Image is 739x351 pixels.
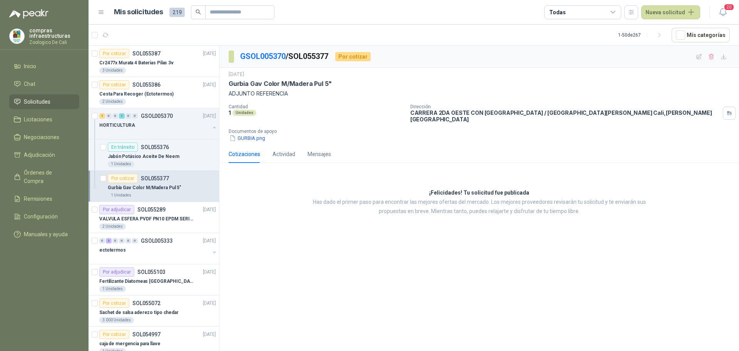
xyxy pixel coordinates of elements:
span: Negociaciones [24,133,59,141]
div: 0 [112,238,118,244]
a: Por cotizarSOL055386[DATE] Cesta Para Recoger (Ectotermos)2 Unidades [89,77,219,108]
a: Negociaciones [9,130,79,144]
button: GURBIA.png [229,134,266,142]
div: 1 Unidades [108,161,134,167]
p: VALVULA ESFERA PVDF PN10 EPDM SERIE EX D 25MM CEPEX64926TREME [99,215,195,223]
div: 1 [99,113,105,119]
div: Por cotizar [335,52,371,61]
button: Mís categorías [672,28,730,42]
img: Logo peakr [9,9,48,18]
p: Cr2477x Murata 4 Baterias Pilas 3v [99,59,174,67]
span: Licitaciones [24,115,52,124]
h3: ¡Felicidades! Tu solicitud fue publicada [429,188,529,198]
div: Por adjudicar [99,267,134,277]
div: Todas [549,8,565,17]
div: Cotizaciones [229,150,260,158]
a: Por adjudicarSOL055289[DATE] VALVULA ESFERA PVDF PN10 EPDM SERIE EX D 25MM CEPEX64926TREME2 Unidades [89,202,219,233]
p: Cantidad [229,104,404,109]
p: SOL055072 [132,301,161,306]
div: 0 [125,238,131,244]
p: [DATE] [229,71,244,78]
a: Configuración [9,209,79,224]
p: SOL055103 [137,269,166,275]
p: Fertilizante Diatomeas [GEOGRAPHIC_DATA] 25kg Polvo [99,278,195,285]
p: SOL054997 [132,332,161,337]
a: Inicio [9,59,79,74]
div: Por cotizar [99,80,129,89]
div: Por cotizar [99,49,129,58]
p: [DATE] [203,269,216,276]
div: 1 Unidades [99,286,126,292]
p: Gurbia Gav Color M/Madera Pul 5" [108,184,181,191]
a: Por adjudicarSOL055103[DATE] Fertilizante Diatomeas [GEOGRAPHIC_DATA] 25kg Polvo1 Unidades [89,264,219,296]
div: Mensajes [308,150,331,158]
div: 1 - 50 de 267 [618,29,665,41]
div: 0 [106,113,112,119]
a: 0 3 0 0 0 0 GSOL005333[DATE] ectotermos [99,236,217,261]
span: Órdenes de Compra [24,168,72,185]
div: 1 Unidades [108,192,134,198]
p: Documentos de apoyo [229,129,736,134]
a: Licitaciones [9,112,79,127]
div: Unidades [232,110,256,116]
div: 3 Unidades [99,67,126,74]
p: [DATE] [203,237,216,245]
div: 3.000 Unidades [99,317,134,323]
p: ADJUNTO REFERENCIA [229,89,730,98]
button: 20 [716,5,730,19]
p: 1 [229,109,231,116]
a: Adjudicación [9,148,79,162]
a: Manuales y ayuda [9,227,79,242]
p: SOL055387 [132,51,161,56]
span: Inicio [24,62,36,71]
p: [DATE] [203,331,216,338]
p: Gurbia Gav Color M/Madera Pul 5" [229,80,332,88]
p: GSOL005370 [141,113,173,119]
div: 0 [119,238,125,244]
p: HORTICULTURA [99,122,135,129]
div: 0 [132,113,138,119]
div: Actividad [273,150,295,158]
p: Cesta Para Recoger (Ectotermos) [99,91,174,98]
a: Órdenes de Compra [9,165,79,188]
a: Por cotizarSOL055387[DATE] Cr2477x Murata 4 Baterias Pilas 3v3 Unidades [89,46,219,77]
p: / SOL055377 [240,50,329,62]
p: Has dado el primer paso para encontrar las mejores ofertas del mercado. Los mejores proveedores r... [302,198,656,216]
div: En tránsito [108,143,138,152]
p: [DATE] [203,50,216,57]
span: Configuración [24,212,58,221]
span: 219 [169,8,185,17]
div: 2 Unidades [99,223,126,230]
span: Solicitudes [24,97,50,106]
p: [DATE] [203,81,216,89]
a: 1 0 0 1 0 0 GSOL005370[DATE] HORTICULTURA [99,111,217,136]
img: Company Logo [10,29,24,44]
a: GSOL005370 [240,52,286,61]
div: 0 [125,113,131,119]
div: 0 [112,113,118,119]
span: search [196,9,201,15]
a: Por cotizarSOL055072[DATE] Sachet de salsa aderezo tipo chedar3.000 Unidades [89,296,219,327]
p: Zoologico De Cali [29,40,79,45]
p: [DATE] [203,300,216,307]
p: SOL055377 [141,176,169,181]
div: 2 Unidades [99,99,126,105]
p: [DATE] [203,206,216,213]
h1: Mis solicitudes [114,7,163,18]
p: Dirección [410,104,720,109]
div: 1 [119,113,125,119]
span: Manuales y ayuda [24,230,68,238]
p: SOL055376 [141,144,169,150]
span: Remisiones [24,195,52,203]
p: GSOL005333 [141,238,173,244]
p: [DATE] [203,113,216,120]
a: Solicitudes [9,94,79,109]
p: ectotermos [99,247,126,254]
div: Por cotizar [108,174,138,183]
div: 0 [99,238,105,244]
span: 20 [724,3,734,11]
p: CARRERA 2DA OESTE CON [GEOGRAPHIC_DATA] / [GEOGRAPHIC_DATA][PERSON_NAME] Cali , [PERSON_NAME][GEO... [410,109,720,123]
p: SOL055289 [137,207,166,212]
p: SOL055386 [132,82,161,87]
a: Por cotizarSOL055377Gurbia Gav Color M/Madera Pul 5"1 Unidades [89,171,219,202]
